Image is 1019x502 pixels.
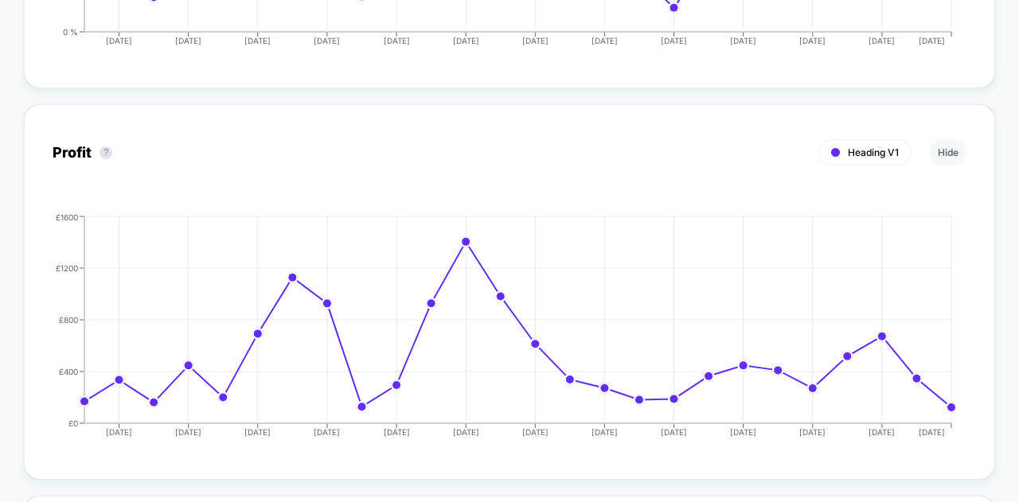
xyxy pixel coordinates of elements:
[919,36,945,45] tspan: [DATE]
[244,36,271,45] tspan: [DATE]
[59,314,78,324] tspan: £800
[919,427,945,437] tspan: [DATE]
[106,36,132,45] tspan: [DATE]
[314,36,340,45] tspan: [DATE]
[591,427,617,437] tspan: [DATE]
[521,36,548,45] tspan: [DATE]
[799,36,826,45] tspan: [DATE]
[100,146,112,159] button: ?
[68,418,78,427] tspan: £0
[930,139,966,165] button: Hide
[175,427,201,437] tspan: [DATE]
[521,427,548,437] tspan: [DATE]
[37,212,951,451] div: PROFIT
[869,427,895,437] tspan: [DATE]
[383,36,409,45] tspan: [DATE]
[452,36,478,45] tspan: [DATE]
[56,212,78,221] tspan: £1600
[730,36,756,45] tspan: [DATE]
[56,263,78,272] tspan: £1200
[106,427,132,437] tspan: [DATE]
[799,427,826,437] tspan: [DATE]
[175,36,201,45] tspan: [DATE]
[848,146,899,158] span: Heading V1
[869,36,895,45] tspan: [DATE]
[314,427,340,437] tspan: [DATE]
[59,366,78,376] tspan: £400
[452,427,478,437] tspan: [DATE]
[661,427,687,437] tspan: [DATE]
[244,427,271,437] tspan: [DATE]
[383,427,409,437] tspan: [DATE]
[661,36,687,45] tspan: [DATE]
[591,36,617,45] tspan: [DATE]
[730,427,756,437] tspan: [DATE]
[63,26,78,36] tspan: 0 %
